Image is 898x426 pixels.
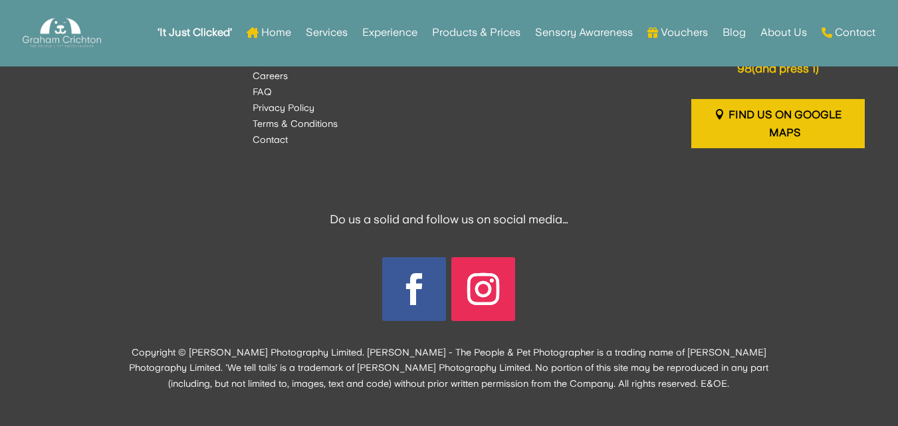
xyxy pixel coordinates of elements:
[247,7,291,58] a: Home
[253,70,288,81] a: Careers
[253,86,272,97] a: FAQ
[253,102,314,113] a: Privacy Policy
[362,7,417,58] a: Experience
[253,118,338,129] a: Terms & Conditions
[116,345,782,392] center: Copyright © [PERSON_NAME] Photography Limited. [PERSON_NAME] - The People & Pet Photographer is a...
[723,7,746,58] a: Blog
[432,7,520,58] a: Products & Prices
[647,7,708,58] a: Vouchers
[760,7,807,58] a: About Us
[708,45,847,75] span: Booking line: (and press 1)
[822,7,875,58] a: Contact
[535,7,633,58] a: Sensory Awareness
[158,28,232,37] strong: ‘It Just Clicked’
[382,257,446,321] a: Follow on Facebook
[158,7,232,58] a: ‘It Just Clicked’
[306,7,348,58] a: Services
[737,45,848,75] a: 02890 99 77 98
[23,15,101,51] img: Graham Crichton Photography Logo - Graham Crichton - Belfast Family & Pet Photography Studio
[253,134,288,145] a: Contact
[451,257,515,321] a: Follow on Instagram
[691,99,865,148] a: Find us on Google Maps
[330,212,568,226] span: Do us a solid and follow us on social media…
